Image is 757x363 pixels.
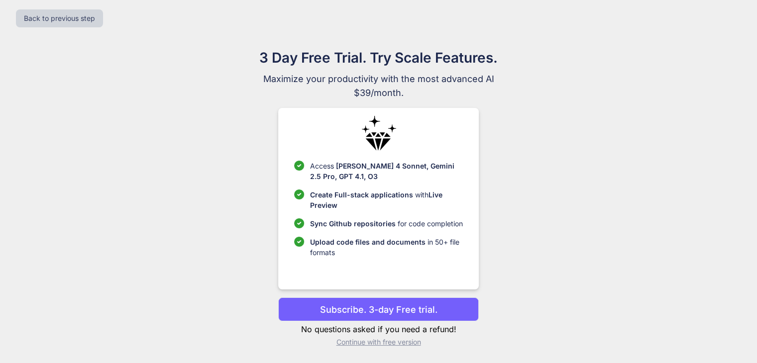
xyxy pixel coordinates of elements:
[310,218,463,229] p: for code completion
[212,72,546,86] span: Maximize your productivity with the most advanced AI
[278,297,479,321] button: Subscribe. 3-day Free trial.
[294,161,304,171] img: checklist
[310,162,454,181] span: [PERSON_NAME] 4 Sonnet, Gemini 2.5 Pro, GPT 4.1, O3
[310,237,463,258] p: in 50+ file formats
[310,219,396,228] span: Sync Github repositories
[310,161,463,181] p: Access
[212,47,546,68] h1: 3 Day Free Trial. Try Scale Features.
[310,190,415,199] span: Create Full-stack applications
[310,238,426,246] span: Upload code files and documents
[16,9,103,27] button: Back to previous step
[294,237,304,247] img: checklist
[212,86,546,100] span: $39/month.
[294,218,304,228] img: checklist
[310,189,463,210] p: with
[278,323,479,335] p: No questions asked if you need a refund!
[320,303,437,316] p: Subscribe. 3-day Free trial.
[278,337,479,347] p: Continue with free version
[294,189,304,199] img: checklist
